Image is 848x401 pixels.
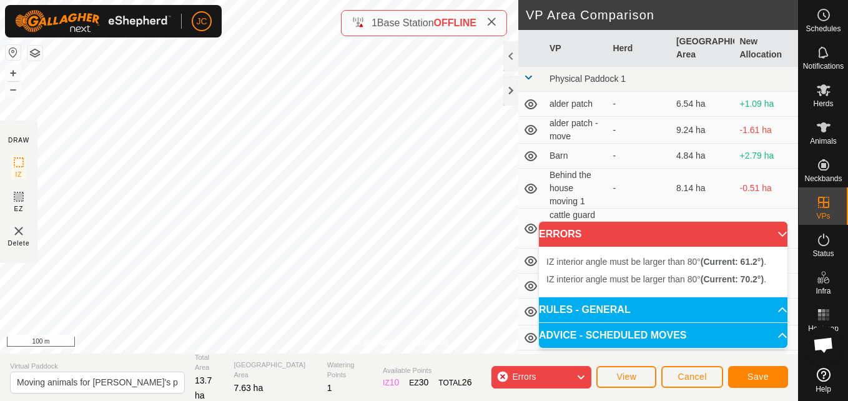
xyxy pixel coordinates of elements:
button: Save [728,366,788,388]
td: 9.24 ha [671,117,735,144]
img: VP [11,224,26,239]
span: JC [196,15,207,28]
td: -1.61 ha [734,117,798,144]
div: EZ [409,376,428,389]
div: - [613,182,666,195]
span: View [616,372,636,382]
span: 13.7 ha [195,375,212,400]
p-accordion-header: RULES - GENERAL [539,297,787,322]
td: Dock1 [545,350,608,375]
span: VPs [816,212,830,220]
b: (Current: 70.2°) [701,274,764,284]
td: 1.03 ha [671,209,735,249]
div: DRAW [8,136,29,145]
td: alder patch [545,92,608,117]
td: 4.84 ha [671,144,735,169]
a: Open chat [805,326,842,364]
div: - [613,149,666,162]
button: – [6,82,21,97]
td: Barn [545,144,608,169]
div: IZ [383,376,399,389]
span: Available Points [383,365,471,376]
button: Cancel [661,366,723,388]
b: (Current: 61.2°) [701,257,764,267]
a: Contact Us [412,337,448,349]
p-accordion-header: ERRORS [539,222,787,247]
td: +1.09 ha [734,92,798,117]
p-accordion-header: ADVICE - SCHEDULED MOVES [539,323,787,348]
span: 26 [462,377,472,387]
span: Notifications [803,62,844,70]
span: Status [812,250,834,257]
span: 30 [419,377,429,387]
a: Privacy Policy [350,337,397,349]
span: Cancel [678,372,707,382]
p-accordion-content: ERRORS [539,247,787,297]
span: 10 [390,377,400,387]
td: Behind the house moving 1 [545,169,608,209]
span: Virtual Paddock [10,361,185,372]
div: - [613,124,666,137]
td: +2.79 ha [734,144,798,169]
span: Animals [810,137,837,145]
td: alder patch - move [545,117,608,144]
td: 6.54 ha [671,92,735,117]
span: Watering Points [327,360,373,380]
span: Total Area [195,352,224,373]
td: -2.19 ha [734,350,798,375]
span: 1 [327,383,332,393]
span: IZ [16,170,22,179]
span: Infra [816,287,831,295]
th: Herd [608,30,671,67]
span: EZ [14,204,24,214]
span: 1 [372,17,377,28]
button: View [596,366,656,388]
th: [GEOGRAPHIC_DATA] Area [671,30,735,67]
td: cattle guard down the road [545,209,608,249]
span: Help [816,385,831,393]
td: -0.51 ha [734,169,798,209]
td: 8.14 ha [671,169,735,209]
th: New Allocation [734,30,798,67]
span: ADVICE - SCHEDULED MOVES [539,330,686,340]
h2: VP Area Comparison [526,7,798,22]
span: IZ interior angle must be larger than 80° . [546,274,766,284]
div: TOTAL [438,376,471,389]
span: Schedules [806,25,841,32]
button: + [6,66,21,81]
span: OFFLINE [434,17,476,28]
span: Herds [813,100,833,107]
span: ERRORS [539,229,581,239]
span: RULES - GENERAL [539,305,631,315]
th: VP [545,30,608,67]
span: Save [747,372,769,382]
span: Delete [8,239,30,248]
button: Reset Map [6,45,21,60]
span: Physical Paddock 1 [550,74,626,84]
div: - [613,97,666,111]
span: Heatmap [808,325,839,332]
span: Errors [512,372,536,382]
td: +6.6 ha [734,209,798,249]
button: Map Layers [27,46,42,61]
td: 9.82 ha [671,350,735,375]
a: Help [799,363,848,398]
span: 7.63 ha [234,383,263,393]
span: [GEOGRAPHIC_DATA] Area [234,360,317,380]
span: Base Station [377,17,434,28]
img: Gallagher Logo [15,10,171,32]
span: Neckbands [804,175,842,182]
span: IZ interior angle must be larger than 80° . [546,257,766,267]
